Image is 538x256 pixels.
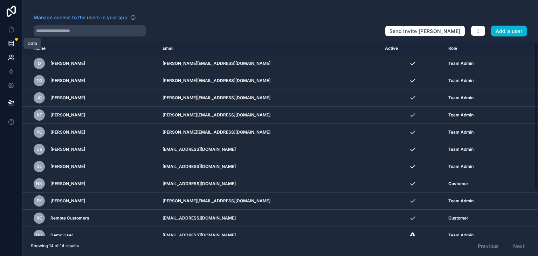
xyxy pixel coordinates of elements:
[28,41,37,46] div: Data
[158,210,381,227] td: [EMAIL_ADDRESS][DOMAIN_NAME]
[158,55,381,72] td: [PERSON_NAME][EMAIL_ADDRESS][DOMAIN_NAME]
[36,78,42,83] span: TG
[158,193,381,210] td: [PERSON_NAME][EMAIL_ADDRESS][DOMAIN_NAME]
[448,129,474,135] span: Team Admin
[50,61,85,66] span: [PERSON_NAME]
[36,164,42,169] span: GL
[50,233,73,238] span: Demo User
[37,112,42,118] span: KF
[22,42,158,55] th: Name
[158,107,381,124] td: [PERSON_NAME][EMAIL_ADDRESS][DOMAIN_NAME]
[37,198,42,204] span: EK
[158,158,381,175] td: [EMAIL_ADDRESS][DOMAIN_NAME]
[50,95,85,101] span: [PERSON_NAME]
[385,26,465,37] button: Send invite [PERSON_NAME]
[158,141,381,158] td: [EMAIL_ADDRESS][DOMAIN_NAME]
[448,112,474,118] span: Team Admin
[448,233,474,238] span: Team Admin
[381,42,444,55] th: Active
[448,61,474,66] span: Team Admin
[36,215,42,221] span: RC
[158,227,381,244] td: [EMAIL_ADDRESS][DOMAIN_NAME]
[34,14,127,21] span: Manage access to the users in your app
[50,215,89,221] span: Remote Customers
[50,78,85,83] span: [PERSON_NAME]
[158,124,381,141] td: [PERSON_NAME][EMAIL_ADDRESS][DOMAIN_NAME]
[50,181,85,187] span: [PERSON_NAME]
[22,42,538,236] div: scrollable content
[158,72,381,89] td: [PERSON_NAME][EMAIL_ADDRESS][DOMAIN_NAME]
[36,181,42,187] span: NN
[448,198,474,204] span: Team Admin
[36,95,42,101] span: JC
[50,147,85,152] span: [PERSON_NAME]
[448,95,474,101] span: Team Admin
[50,164,85,169] span: [PERSON_NAME]
[36,233,42,238] span: DU
[448,78,474,83] span: Team Admin
[50,112,85,118] span: [PERSON_NAME]
[31,243,79,249] span: Showing 14 of 14 results
[50,129,85,135] span: [PERSON_NAME]
[38,61,41,66] span: D
[50,198,85,204] span: [PERSON_NAME]
[34,14,136,21] a: Manage access to the users in your app
[491,26,527,37] button: Add a user
[448,164,474,169] span: Team Admin
[158,175,381,193] td: [EMAIL_ADDRESS][DOMAIN_NAME]
[158,42,381,55] th: Email
[444,42,509,55] th: Role
[448,181,468,187] span: Customer
[448,147,474,152] span: Team Admin
[158,89,381,107] td: [PERSON_NAME][EMAIL_ADDRESS][DOMAIN_NAME]
[36,129,42,135] span: PO
[448,215,468,221] span: Customer
[36,147,42,152] span: DB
